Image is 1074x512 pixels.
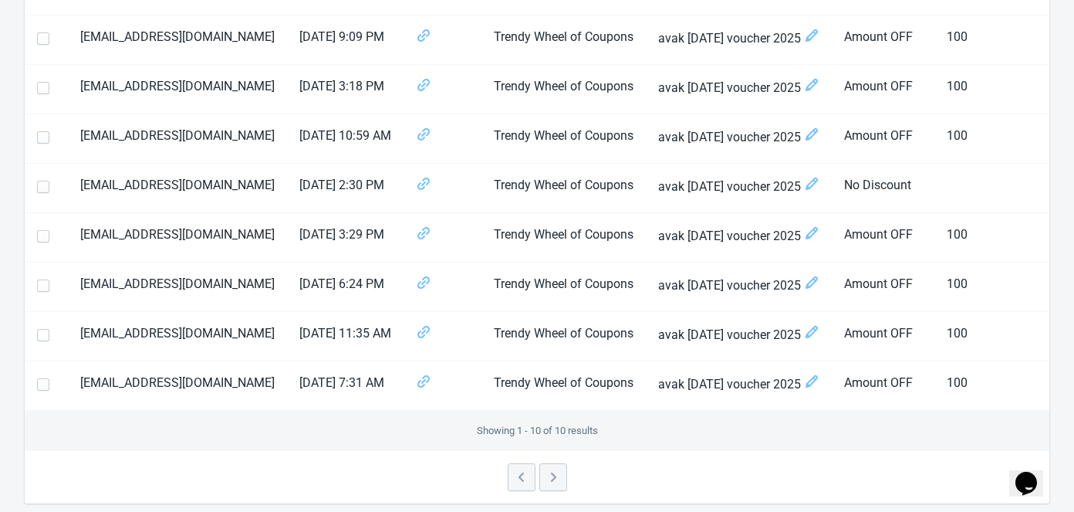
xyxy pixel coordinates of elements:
[934,65,1054,114] td: 100
[68,361,287,411] td: [EMAIL_ADDRESS][DOMAIN_NAME]
[287,164,404,213] td: [DATE] 2:30 PM
[832,15,934,65] td: Amount OFF
[1009,450,1059,497] iframe: chat widget
[68,114,287,164] td: [EMAIL_ADDRESS][DOMAIN_NAME]
[934,15,1054,65] td: 100
[832,114,934,164] td: Amount OFF
[934,361,1054,411] td: 100
[481,65,646,114] td: Trendy Wheel of Coupons
[658,127,819,147] span: avak [DATE] voucher 2025
[481,15,646,65] td: Trendy Wheel of Coupons
[68,263,287,312] td: [EMAIL_ADDRESS][DOMAIN_NAME]
[68,65,287,114] td: [EMAIL_ADDRESS][DOMAIN_NAME]
[832,164,934,213] td: No Discount
[68,213,287,263] td: [EMAIL_ADDRESS][DOMAIN_NAME]
[832,65,934,114] td: Amount OFF
[934,114,1054,164] td: 100
[25,411,1049,451] div: Showing 1 - 10 of 10 results
[287,361,404,411] td: [DATE] 7:31 AM
[287,114,404,164] td: [DATE] 10:59 AM
[287,213,404,263] td: [DATE] 3:29 PM
[658,324,819,345] span: avak [DATE] voucher 2025
[934,263,1054,312] td: 100
[658,77,819,98] span: avak [DATE] voucher 2025
[934,312,1054,361] td: 100
[481,361,646,411] td: Trendy Wheel of Coupons
[658,275,819,296] span: avak [DATE] voucher 2025
[287,65,404,114] td: [DATE] 3:18 PM
[658,28,819,49] span: avak [DATE] voucher 2025
[481,213,646,263] td: Trendy Wheel of Coupons
[481,263,646,312] td: Trendy Wheel of Coupons
[68,312,287,361] td: [EMAIL_ADDRESS][DOMAIN_NAME]
[658,225,819,246] span: avak [DATE] voucher 2025
[832,361,934,411] td: Amount OFF
[287,263,404,312] td: [DATE] 6:24 PM
[287,15,404,65] td: [DATE] 9:09 PM
[481,114,646,164] td: Trendy Wheel of Coupons
[481,164,646,213] td: Trendy Wheel of Coupons
[68,164,287,213] td: [EMAIL_ADDRESS][DOMAIN_NAME]
[68,15,287,65] td: [EMAIL_ADDRESS][DOMAIN_NAME]
[832,213,934,263] td: Amount OFF
[658,176,819,197] span: avak [DATE] voucher 2025
[832,312,934,361] td: Amount OFF
[481,312,646,361] td: Trendy Wheel of Coupons
[658,374,819,395] span: avak [DATE] voucher 2025
[832,263,934,312] td: Amount OFF
[934,213,1054,263] td: 100
[287,312,404,361] td: [DATE] 11:35 AM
